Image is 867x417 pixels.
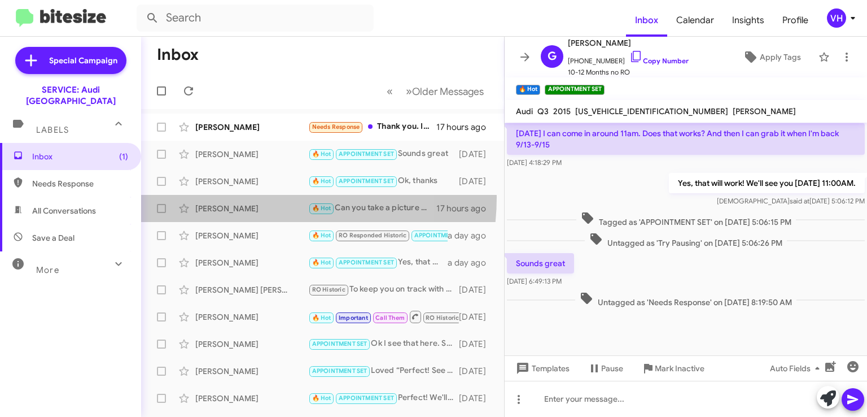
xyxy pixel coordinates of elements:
span: 🔥 Hot [312,177,331,185]
button: Apply Tags [730,47,813,67]
span: RO Historic [426,314,459,322]
span: APPOINTMENT SET [312,367,367,375]
div: [PERSON_NAME] [195,149,308,160]
div: VH [827,8,846,28]
div: [PERSON_NAME] [195,176,308,187]
span: Q3 [537,106,549,116]
span: [DEMOGRAPHIC_DATA] [DATE] 5:06:12 PM [717,197,865,205]
div: Can you take a picture of the [MEDICAL_DATA] check results so we know how to proceed? [308,202,436,215]
span: [PERSON_NAME] [568,36,689,50]
span: 🔥 Hot [312,205,331,212]
button: Next [399,80,491,103]
span: « [387,84,393,98]
span: 10-12 Months no RO [568,67,689,78]
div: [DATE] [459,149,495,160]
div: [DATE] [459,311,495,323]
small: 🔥 Hot [516,85,540,95]
div: To keep you on track with regular service maintenance on your vehicle, we recommend from 1 year o... [308,283,459,296]
span: Inbox [626,4,667,37]
span: More [36,265,59,275]
button: Previous [380,80,400,103]
span: [PHONE_NUMBER] [568,50,689,67]
span: G [548,47,557,66]
span: Older Messages [412,85,484,98]
span: Untagged as 'Try Pausing' on [DATE] 5:06:26 PM [585,232,787,249]
p: Sounds great [507,253,574,273]
span: (1) [119,151,128,162]
div: [PERSON_NAME] [195,311,308,323]
a: Calendar [667,4,723,37]
div: Loved “Perfect! See you [DATE].” [308,364,459,377]
span: Pause [601,358,623,379]
div: [DATE] [459,393,495,404]
small: APPOINTMENT SET [545,85,604,95]
span: 🔥 Hot [312,232,331,239]
a: Insights [723,4,773,37]
span: Tagged as 'APPOINTMENT SET' on [DATE] 5:06:15 PM [576,211,796,228]
span: 🔥 Hot [312,314,331,322]
nav: Page navigation example [380,80,491,103]
span: Needs Response [312,123,360,131]
div: 17 hours ago [436,203,495,214]
div: a day ago [448,257,495,268]
span: RO Responded Historic [339,232,406,239]
span: said at [790,197,809,205]
div: [PERSON_NAME] [PERSON_NAME] [195,284,308,296]
div: [PERSON_NAME] [195,121,308,133]
span: [PERSON_NAME] [733,106,796,116]
span: APPOINTMENT SET [339,177,394,185]
p: [DATE] I can come in around 11am. Does that works? And then I can grab it when I'm back 9/13-9/15 [507,123,865,155]
span: Needs Response [32,178,128,189]
div: Yes, that works! See you [DATE] 8:30AM. [308,256,448,269]
div: [PERSON_NAME] [195,230,308,241]
span: Mark Inactive [655,358,704,379]
div: Inbound Call [308,229,448,242]
span: » [406,84,412,98]
div: a day ago [448,230,495,241]
span: Call Them [375,314,405,322]
div: [DATE] [459,366,495,377]
button: Pause [579,358,632,379]
span: APPOINTMENT SET [339,259,394,266]
span: Untagged as 'Needs Response' on [DATE] 8:19:50 AM [575,292,796,308]
span: Profile [773,4,817,37]
span: APPOINTMENT SET [414,232,470,239]
span: [DATE] 4:18:29 PM [507,158,562,167]
div: [PERSON_NAME] [195,203,308,214]
span: Special Campaign [49,55,117,66]
div: Just a friendly reminder that your annual service is due soon. Your last service was on [DATE]. I... [308,310,459,324]
button: VH [817,8,855,28]
div: Ok I see that here. Sorry, this was an automated message. See you [DATE]! [308,337,459,350]
span: Apply Tags [760,47,801,67]
span: [US_VEHICLE_IDENTIFICATION_NUMBER] [575,106,728,116]
div: [PERSON_NAME] [195,338,308,350]
span: Inbox [32,151,128,162]
span: APPOINTMENT SET [339,150,394,158]
button: Templates [505,358,579,379]
div: [PERSON_NAME] [195,366,308,377]
span: Save a Deal [32,232,75,244]
span: All Conversations [32,205,96,216]
span: Important [339,314,368,322]
span: Audi [516,106,533,116]
span: APPOINTMENT SET [312,340,367,347]
div: Perfect! We'll have one of our drivers call you when they're on the way [DATE] morning. [308,392,459,405]
span: Labels [36,125,69,135]
div: [PERSON_NAME] [195,257,308,268]
span: APPOINTMENT SET [339,394,394,402]
span: 🔥 Hot [312,259,331,266]
div: Thank you. It's 59k and some change but definitely under 60k. I can't check exactly right now. [308,120,436,133]
div: 17 hours ago [436,121,495,133]
button: Mark Inactive [632,358,713,379]
span: 🔥 Hot [312,150,331,158]
div: [DATE] [459,284,495,296]
a: Special Campaign [15,47,126,74]
a: Copy Number [629,57,689,65]
span: 🔥 Hot [312,394,331,402]
div: [PERSON_NAME] [195,393,308,404]
h1: Inbox [157,46,199,64]
p: Yes, that will work! We'll see you [DATE] 11:00AM. [669,173,865,193]
input: Search [137,5,374,32]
